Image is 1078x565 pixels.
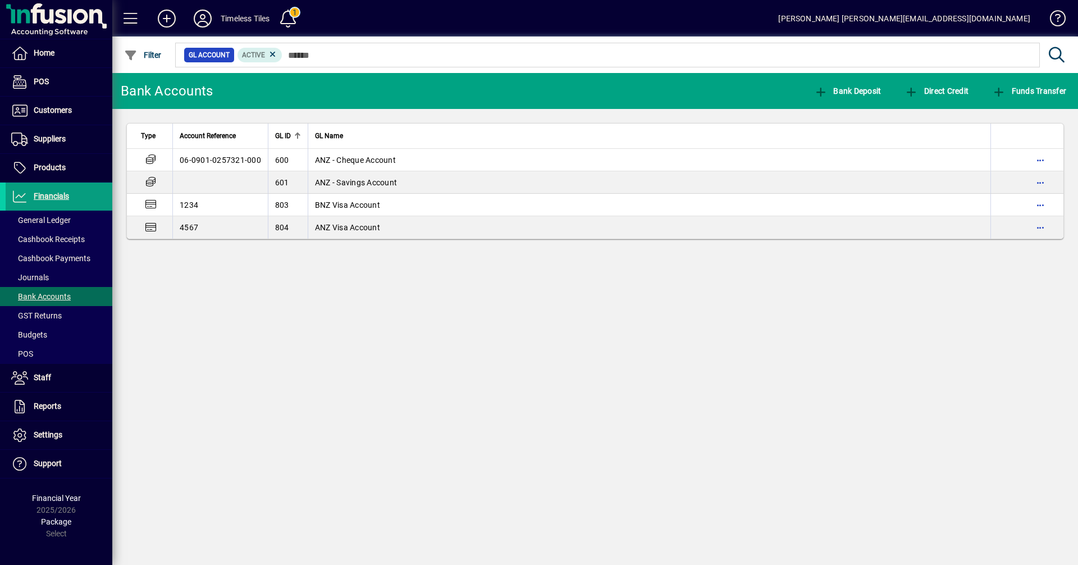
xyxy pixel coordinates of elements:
[992,86,1066,95] span: Funds Transfer
[11,330,47,339] span: Budgets
[315,201,380,209] span: BNZ Visa Account
[315,223,380,232] span: ANZ Visa Account
[34,163,66,172] span: Products
[34,192,69,201] span: Financials
[180,130,236,142] span: Account Reference
[6,421,112,449] a: Settings
[121,82,213,100] div: Bank Accounts
[315,178,397,187] span: ANZ - Savings Account
[6,249,112,268] a: Cashbook Payments
[275,156,289,165] span: 600
[6,97,112,125] a: Customers
[275,223,289,232] span: 804
[275,130,301,142] div: GL ID
[34,106,72,115] span: Customers
[1031,174,1049,192] button: More options
[1031,151,1049,169] button: More options
[34,77,49,86] span: POS
[6,211,112,230] a: General Ledger
[11,254,90,263] span: Cashbook Payments
[989,81,1069,101] button: Funds Transfer
[124,51,162,60] span: Filter
[189,49,230,61] span: GL Account
[814,86,881,95] span: Bank Deposit
[275,201,289,209] span: 803
[121,45,165,65] button: Filter
[6,287,112,306] a: Bank Accounts
[237,48,282,62] mat-chip: Activation Status: Active
[6,364,112,392] a: Staff
[315,130,343,142] span: GL Name
[778,10,1030,28] div: [PERSON_NAME] [PERSON_NAME][EMAIL_ADDRESS][DOMAIN_NAME]
[6,154,112,182] a: Products
[905,86,969,95] span: Direct Credit
[11,292,71,301] span: Bank Accounts
[34,373,51,382] span: Staff
[11,216,71,225] span: General Ledger
[34,430,62,439] span: Settings
[141,130,156,142] span: Type
[11,273,49,282] span: Journals
[149,8,185,29] button: Add
[221,10,269,28] div: Timeless Tiles
[11,311,62,320] span: GST Returns
[11,349,33,358] span: POS
[242,51,265,59] span: Active
[811,81,884,101] button: Bank Deposit
[34,459,62,468] span: Support
[6,230,112,249] a: Cashbook Receipts
[6,68,112,96] a: POS
[1031,196,1049,214] button: More options
[172,216,268,239] td: 4567
[1042,2,1064,39] a: Knowledge Base
[141,130,166,142] div: Type
[34,134,66,143] span: Suppliers
[275,130,291,142] span: GL ID
[172,149,268,171] td: 06-0901-0257321-000
[6,268,112,287] a: Journals
[6,39,112,67] a: Home
[315,156,396,165] span: ANZ - Cheque Account
[6,393,112,421] a: Reports
[11,235,85,244] span: Cashbook Receipts
[34,402,61,411] span: Reports
[6,325,112,344] a: Budgets
[32,494,81,503] span: Financial Year
[6,344,112,363] a: POS
[185,8,221,29] button: Profile
[1031,218,1049,236] button: More options
[34,48,54,57] span: Home
[315,130,984,142] div: GL Name
[6,450,112,478] a: Support
[41,517,71,526] span: Package
[172,194,268,216] td: 1234
[275,178,289,187] span: 601
[902,81,971,101] button: Direct Credit
[6,306,112,325] a: GST Returns
[6,125,112,153] a: Suppliers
